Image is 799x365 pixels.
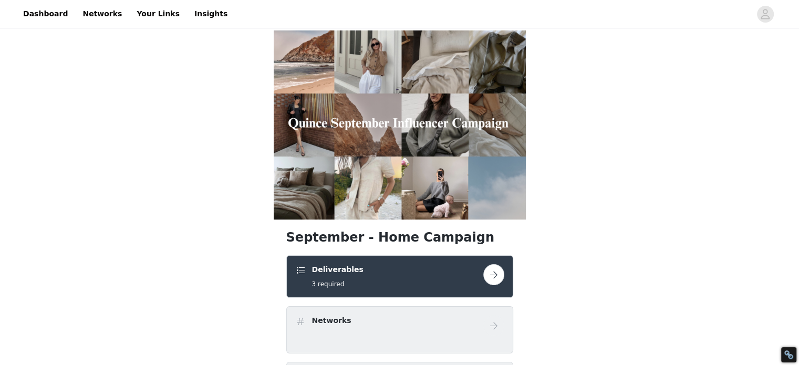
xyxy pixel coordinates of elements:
[312,264,364,275] h4: Deliverables
[312,315,351,326] h4: Networks
[17,2,74,26] a: Dashboard
[286,306,513,353] div: Networks
[286,228,513,247] h1: September - Home Campaign
[274,30,526,220] img: campaign image
[286,255,513,298] div: Deliverables
[760,6,770,23] div: avatar
[312,279,364,289] h5: 3 required
[130,2,186,26] a: Your Links
[188,2,234,26] a: Insights
[76,2,128,26] a: Networks
[784,350,794,360] div: Restore Info Box &#10;&#10;NoFollow Info:&#10; META-Robots NoFollow: &#09;false&#10; META-Robots ...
